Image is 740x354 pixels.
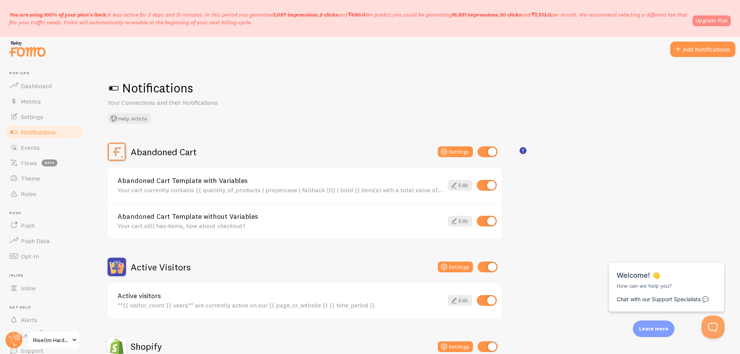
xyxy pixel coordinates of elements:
span: Theme [21,174,40,182]
span: Opt-In [21,252,39,260]
span: Get Help [9,305,84,310]
a: Flows beta [5,155,84,171]
span: Push [21,221,35,229]
span: Inline [9,273,84,278]
button: Help Article [108,113,151,124]
span: Metrics [21,97,41,105]
a: Opt-In [5,248,84,264]
span: Push [9,211,84,216]
a: Edit [448,295,472,306]
a: Upgrade Plan [693,15,731,26]
b: 30 clicks [499,11,521,18]
div: Learn more [633,320,674,337]
a: Notifications [5,124,84,140]
a: Push [5,218,84,233]
img: fomo-relay-logo-orange.svg [8,39,47,59]
span: Alerts [21,316,37,324]
span: Flows [21,159,37,167]
span: Events [21,144,40,151]
a: Events [5,140,84,155]
span: RiseOm Hardware [33,336,70,345]
span: You are using 100% of your plan's limit. [9,11,108,18]
svg: <p>🛍️ For Shopify Users</p><p>To use the <strong>Abandoned Cart with Variables</strong> template,... [520,147,526,154]
div: Your cart still has items, how about checkout? [118,222,443,229]
span: , and [452,11,551,18]
span: Settings [21,113,43,121]
iframe: Help Scout Beacon - Open [701,315,725,339]
span: Notifications [21,128,56,136]
span: Pop-ups [9,71,84,76]
b: 1,097 impressions [274,11,318,18]
a: Rules [5,186,84,201]
iframe: Help Scout Beacon - Messages and Notifications [605,243,729,315]
img: Active Visitors [108,258,126,276]
h1: Notifications [108,80,721,96]
span: Push Data [21,237,50,245]
b: 2 clicks [320,11,338,18]
span: Dashboard [21,82,52,90]
a: Theme [5,171,84,186]
img: Abandoned Cart [108,143,126,161]
a: Alerts [5,312,84,327]
h2: Active Visitors [131,261,191,273]
a: Abandoned Cart Template without Variables [118,213,443,220]
a: Inline [5,280,84,296]
span: Inline [21,284,36,292]
a: Abandoned Cart Template with Variables [118,177,443,184]
p: Your Connections and their Notifications [108,98,293,107]
p: It was active for 2 days and 31 minutes. In this period you generated We predict you could be gen... [9,11,688,26]
div: Your cart currently contains {{ quantity_of_products | propercase | fallback [0] | bold }} item(s... [118,186,443,193]
a: Push Data [5,233,84,248]
b: ₹7,513.0 [531,11,551,18]
a: Edit [448,216,472,226]
button: Settings [438,341,473,352]
button: Settings [438,146,473,157]
a: Settings [5,109,84,124]
span: , and [274,11,365,18]
button: Settings [438,262,473,272]
h2: Abandoned Cart [131,146,197,158]
a: RiseOm Hardware [28,331,80,349]
div: **{{ visitor_count }} users** are currently active on our {{ page_or_website }} {{ time_period }} [118,302,443,309]
b: ₹490.0 [347,11,365,18]
b: 16,821 impressions [452,11,498,18]
span: Learn [21,331,37,339]
a: Edit [448,180,472,191]
span: beta [42,159,57,166]
a: Learn [5,327,84,343]
span: Rules [21,190,36,198]
p: Learn more [639,325,668,332]
h2: Shopify [131,341,162,352]
a: Active visitors [118,292,443,299]
a: Dashboard [5,78,84,94]
a: Metrics [5,94,84,109]
svg: <p>Watch New Feature Tutorials!</p> [38,331,45,337]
